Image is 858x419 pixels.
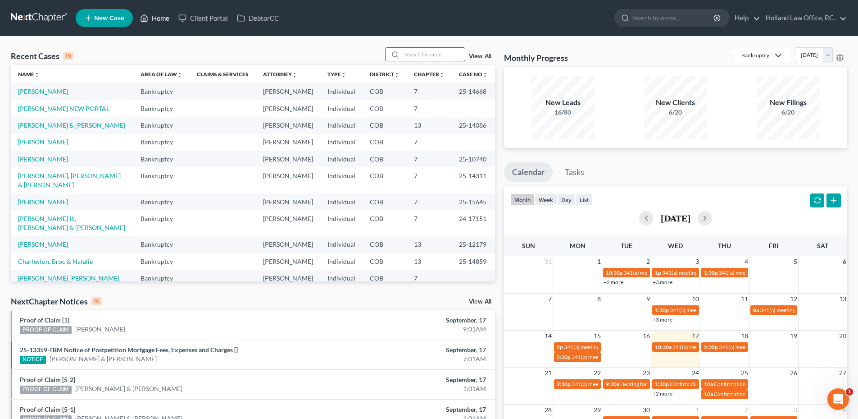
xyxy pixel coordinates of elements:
td: Individual [320,134,363,151]
td: 7 [407,83,452,100]
span: 13 [838,294,847,304]
input: Search by name... [632,9,715,26]
a: Help [730,10,760,26]
span: 1p [655,269,661,276]
div: 16/80 [531,108,595,117]
td: 7 [407,270,452,287]
div: Bankruptcy [741,51,769,59]
a: [PERSON_NAME] & [PERSON_NAME] [18,121,125,129]
td: [PERSON_NAME] [256,167,320,193]
span: 3 [695,256,700,267]
span: 26 [789,368,798,378]
div: 6/20 [757,108,820,117]
a: [PERSON_NAME] [18,138,68,146]
td: Individual [320,253,363,270]
td: 7 [407,210,452,236]
span: 11 [740,294,749,304]
div: New Filings [757,97,820,108]
div: New Clients [644,97,707,108]
td: Individual [320,151,363,167]
span: 10a [704,391,713,397]
span: New Case [94,15,124,22]
a: Districtunfold_more [370,71,399,78]
td: COB [363,236,407,253]
span: 341(a) meeting for [MEDICAL_DATA][PERSON_NAME] [572,354,702,360]
span: 341(a) Meeting for [PERSON_NAME] [672,344,760,350]
td: Individual [320,210,363,236]
span: 1:30p [704,269,718,276]
span: 29 [593,405,602,415]
div: PROOF OF CLAIM [20,386,72,394]
span: 16 [642,331,651,341]
a: 25-13359-TBM Notice of Postpetition Mortgage Fees, Expenses and Charges [] [20,346,238,354]
td: [PERSON_NAME] [256,117,320,134]
td: [PERSON_NAME] [256,83,320,100]
span: 30 [642,405,651,415]
span: 341(a) meeting for [PERSON_NAME] [719,344,806,350]
span: 15 [593,331,602,341]
a: [PERSON_NAME] NEW PORTAL [18,105,109,112]
span: 25 [740,368,749,378]
span: 7 [547,294,553,304]
span: 21 [544,368,553,378]
span: 1 [846,388,853,396]
span: 2p [557,344,563,350]
td: Individual [320,117,363,134]
td: 7 [407,193,452,210]
span: 6 [842,256,847,267]
td: 7 [407,100,452,117]
span: 10:30a [655,344,672,350]
span: Sun [522,242,535,249]
a: +2 more [604,279,623,285]
a: Holland Law Office, P.C. [761,10,847,26]
span: 14 [544,331,553,341]
span: 5 [793,256,798,267]
input: Search by name... [402,48,465,61]
span: 18 [740,331,749,341]
a: +3 more [653,316,672,323]
td: Bankruptcy [133,236,190,253]
span: 3 [793,405,798,415]
span: Tue [621,242,632,249]
button: day [557,193,576,206]
a: Nameunfold_more [18,71,40,78]
td: 7 [407,167,452,193]
a: Client Portal [174,10,232,26]
div: September, 17 [336,405,486,414]
span: 1 [596,256,602,267]
span: 10a [704,381,713,387]
a: Chapterunfold_more [414,71,445,78]
a: +2 more [653,390,672,397]
span: 17 [691,331,700,341]
h3: Monthly Progress [504,52,568,63]
td: [PERSON_NAME] [256,253,320,270]
td: Bankruptcy [133,83,190,100]
td: COB [363,151,407,167]
span: 8 [596,294,602,304]
a: [PERSON_NAME] [18,87,68,95]
div: 10 [91,297,102,305]
td: Individual [320,167,363,193]
button: list [576,193,593,206]
td: COB [363,193,407,210]
span: 12 [789,294,798,304]
span: 28 [544,405,553,415]
a: Proof of Claim [5-2] [20,376,75,383]
a: Typeunfold_more [327,71,346,78]
span: Fri [769,242,778,249]
td: [PERSON_NAME] [256,210,320,236]
td: COB [363,253,407,270]
a: Area of Lawunfold_more [141,71,182,78]
button: month [510,193,535,206]
button: week [535,193,557,206]
td: COB [363,134,407,151]
iframe: Intercom live chat [827,388,849,410]
td: Bankruptcy [133,193,190,210]
div: 7:01AM [336,355,486,364]
a: [PERSON_NAME], [PERSON_NAME] & [PERSON_NAME] [18,172,121,189]
td: Individual [320,193,363,210]
span: 341(a) meeting for [PERSON_NAME] & [PERSON_NAME] [662,269,797,276]
td: COB [363,100,407,117]
a: Case Nounfold_more [459,71,488,78]
span: 341(a) meeting for [PERSON_NAME] [670,307,757,313]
